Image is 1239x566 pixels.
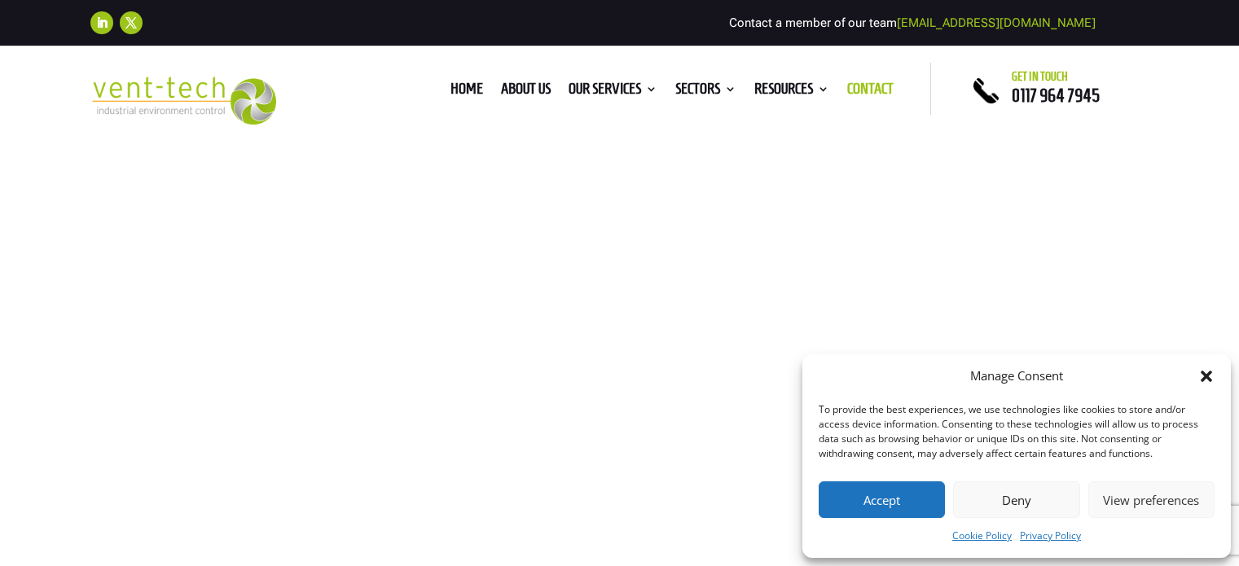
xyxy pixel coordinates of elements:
span: Contact a member of our team [729,15,1096,30]
button: Accept [819,481,945,518]
span: Get in touch [1012,70,1068,83]
button: View preferences [1088,481,1215,518]
a: Privacy Policy [1020,526,1081,546]
div: To provide the best experiences, we use technologies like cookies to store and/or access device i... [819,402,1213,461]
a: Follow on X [120,11,143,34]
div: Manage Consent [970,366,1063,386]
a: Resources [754,83,829,101]
a: [EMAIL_ADDRESS][DOMAIN_NAME] [897,15,1096,30]
a: Sectors [675,83,736,101]
a: Contact [847,83,894,101]
div: Close dialog [1198,368,1215,384]
a: 0117 964 7945 [1012,86,1100,105]
a: Follow on LinkedIn [90,11,113,34]
a: About us [501,83,551,101]
a: Home [450,83,483,101]
img: 2023-09-27T08_35_16.549ZVENT-TECH---Clear-background [90,77,277,125]
button: Deny [953,481,1079,518]
a: Our Services [569,83,657,101]
a: Cookie Policy [952,526,1012,546]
